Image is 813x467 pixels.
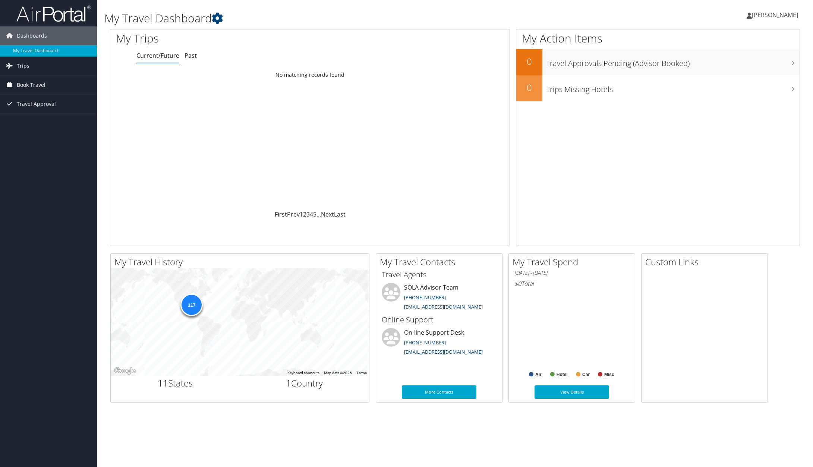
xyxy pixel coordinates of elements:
[116,377,234,389] h2: States
[380,256,502,268] h2: My Travel Contacts
[17,95,56,113] span: Travel Approval
[747,4,806,26] a: [PERSON_NAME]
[17,26,47,45] span: Dashboards
[114,256,369,268] h2: My Travel History
[356,371,367,375] a: Terms (opens in new tab)
[645,256,768,268] h2: Custom Links
[514,280,629,288] h6: Total
[404,303,483,310] a: [EMAIL_ADDRESS][DOMAIN_NAME]
[16,5,91,22] img: airportal-logo.png
[378,328,500,359] li: On-line Support Desk
[535,385,609,399] a: View Details
[514,269,629,277] h6: [DATE] - [DATE]
[275,210,287,218] a: First
[316,210,321,218] span: …
[378,283,500,313] li: SOLA Advisor Team
[557,372,568,377] text: Hotel
[546,54,800,69] h3: Travel Approvals Pending (Advisor Booked)
[404,294,446,301] a: [PHONE_NUMBER]
[310,210,313,218] a: 4
[404,339,446,346] a: [PHONE_NUMBER]
[334,210,346,218] a: Last
[546,81,800,95] h3: Trips Missing Hotels
[324,371,352,375] span: Map data ©2025
[516,55,542,68] h2: 0
[513,256,635,268] h2: My Travel Spend
[535,372,542,377] text: Air
[382,269,497,280] h3: Travel Agents
[158,377,168,389] span: 11
[321,210,334,218] a: Next
[382,315,497,325] h3: Online Support
[516,75,800,101] a: 0Trips Missing Hotels
[313,210,316,218] a: 5
[185,51,197,60] a: Past
[604,372,614,377] text: Misc
[402,385,476,399] a: More Contacts
[287,210,300,218] a: Prev
[116,31,338,46] h1: My Trips
[113,366,137,376] a: Open this area in Google Maps (opens a new window)
[17,57,29,75] span: Trips
[303,210,306,218] a: 2
[110,68,510,82] td: No matching records found
[136,51,179,60] a: Current/Future
[752,11,798,19] span: [PERSON_NAME]
[17,76,45,94] span: Book Travel
[300,210,303,218] a: 1
[306,210,310,218] a: 3
[286,377,291,389] span: 1
[287,370,319,376] button: Keyboard shortcuts
[113,366,137,376] img: Google
[180,294,203,316] div: 117
[514,280,521,288] span: $0
[404,348,483,355] a: [EMAIL_ADDRESS][DOMAIN_NAME]
[246,377,364,389] h2: Country
[104,10,572,26] h1: My Travel Dashboard
[516,81,542,94] h2: 0
[582,372,590,377] text: Car
[516,31,800,46] h1: My Action Items
[516,49,800,75] a: 0Travel Approvals Pending (Advisor Booked)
